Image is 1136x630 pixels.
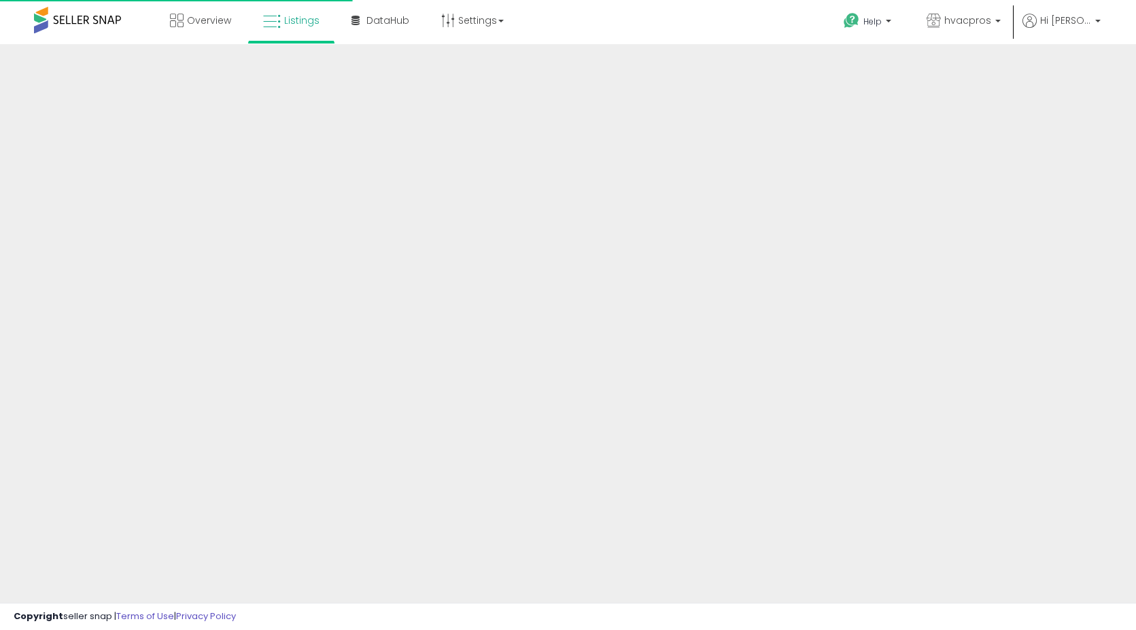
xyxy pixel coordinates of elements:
i: Get Help [843,12,860,29]
span: Overview [187,14,231,27]
span: Help [863,16,882,27]
span: Listings [284,14,320,27]
a: Hi [PERSON_NAME] [1022,14,1101,44]
span: hvacpros [944,14,991,27]
span: DataHub [366,14,409,27]
span: Hi [PERSON_NAME] [1040,14,1091,27]
a: Help [833,2,905,44]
